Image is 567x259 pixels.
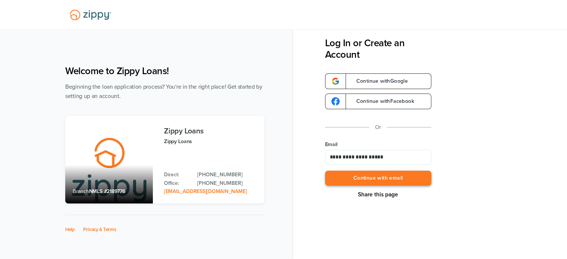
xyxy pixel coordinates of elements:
span: Beginning the loan application process? You're in the right place! Get started by setting up an a... [65,83,262,100]
a: Email Address: zippyguide@zippymh.com [164,188,247,195]
label: Email [325,141,431,148]
p: Or [375,123,381,132]
p: Zippy Loans [164,137,257,146]
input: Email Address [325,150,431,165]
span: Continue with Facebook [349,99,414,104]
h3: Zippy Loans [164,127,257,135]
img: google-logo [331,77,340,85]
a: Office Phone: 512-975-2947 [197,179,257,187]
img: Lender Logo [65,6,116,23]
button: Share This Page [356,191,400,198]
a: Privacy & Terms [83,227,116,233]
button: Continue with email [325,171,431,186]
span: NMLS #2189776 [89,188,125,195]
a: Help [65,227,75,233]
a: google-logoContinue withFacebook [325,94,431,109]
span: Branch [73,188,89,195]
p: Office: [164,179,190,187]
p: Direct: [164,171,190,179]
span: Continue with Google [349,79,408,84]
h1: Welcome to Zippy Loans! [65,65,264,77]
h3: Log In or Create an Account [325,37,431,60]
img: google-logo [331,97,340,105]
a: google-logoContinue withGoogle [325,73,431,89]
a: Direct Phone: 512-975-2947 [197,171,257,179]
